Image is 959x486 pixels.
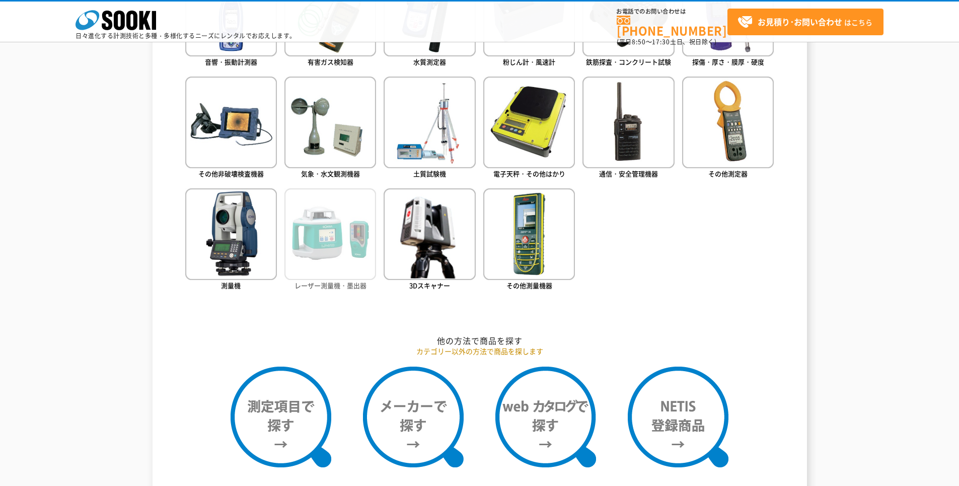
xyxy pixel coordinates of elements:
a: 気象・水文観測機器 [284,77,376,181]
img: webカタログで探す [495,367,596,467]
a: その他測量機器 [483,188,575,293]
span: 有害ガス検知器 [308,57,353,66]
img: メーカーで探す [363,367,464,467]
img: NETIS登録商品 [628,367,728,467]
span: その他非破壊検査機器 [198,169,264,178]
span: 水質測定器 [413,57,446,66]
a: 測量機 [185,188,277,293]
img: 土質試験機 [384,77,475,168]
img: 測量機 [185,188,277,280]
span: 土質試験機 [413,169,446,178]
img: 電子天秤・その他はかり [483,77,575,168]
img: その他非破壊検査機器 [185,77,277,168]
span: 電子天秤・その他はかり [493,169,565,178]
img: 気象・水文観測機器 [284,77,376,168]
span: お電話でのお問い合わせは [617,9,727,15]
span: レーザー測量機・墨出器 [294,281,366,290]
img: 測定項目で探す [231,367,331,467]
span: その他測量機器 [506,281,552,290]
a: 電子天秤・その他はかり [483,77,575,181]
img: その他測定器 [682,77,774,168]
a: お見積り･お問い合わせはこちら [727,9,883,35]
img: レーザー測量機・墨出器 [284,188,376,280]
img: その他測量機器 [483,188,575,280]
span: 測量機 [221,281,241,290]
span: 8:50 [632,37,646,46]
img: 3Dスキャナー [384,188,475,280]
span: 通信・安全管理機器 [599,169,658,178]
span: 鉄筋探査・コンクリート試験 [586,57,671,66]
span: その他測定器 [708,169,748,178]
span: 17:30 [652,37,670,46]
a: 土質試験機 [384,77,475,181]
h2: 他の方法で商品を探す [185,335,774,346]
strong: お見積り･お問い合わせ [758,16,842,28]
span: はこちら [737,15,872,30]
p: カテゴリー以外の方法で商品を探します [185,346,774,357]
a: レーザー測量機・墨出器 [284,188,376,293]
a: 3Dスキャナー [384,188,475,293]
span: 3Dスキャナー [409,281,450,290]
a: 通信・安全管理機器 [582,77,674,181]
img: 通信・安全管理機器 [582,77,674,168]
span: 粉じん計・風速計 [503,57,555,66]
a: [PHONE_NUMBER] [617,16,727,36]
span: 音響・振動計測器 [205,57,257,66]
span: 探傷・厚さ・膜厚・硬度 [692,57,764,66]
span: (平日 ～ 土日、祝日除く) [617,37,716,46]
span: 気象・水文観測機器 [301,169,360,178]
a: その他測定器 [682,77,774,181]
p: 日々進化する計測技術と多種・多様化するニーズにレンタルでお応えします。 [76,33,296,39]
a: その他非破壊検査機器 [185,77,277,181]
